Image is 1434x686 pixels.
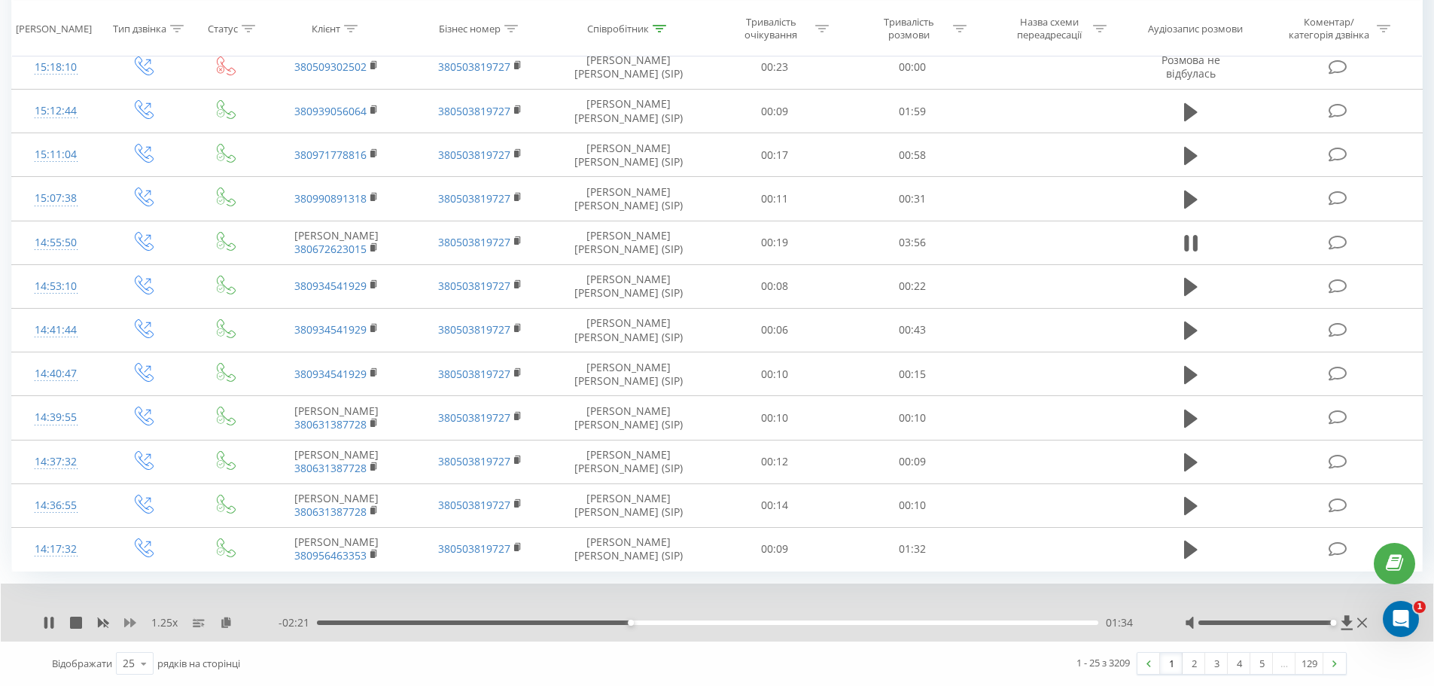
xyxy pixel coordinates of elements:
div: … [1273,653,1295,674]
td: [PERSON_NAME] [265,527,408,571]
a: 380503819727 [438,454,510,468]
a: 1 [1160,653,1183,674]
span: Розмова не відбулась [1162,53,1220,81]
a: 380631387728 [294,417,367,431]
a: 380503819727 [438,367,510,381]
a: 380631387728 [294,505,367,519]
span: 1.25 x [151,615,178,630]
td: 00:10 [844,483,982,527]
td: 01:32 [844,527,982,571]
td: [PERSON_NAME] [PERSON_NAME] (SIP) [552,90,706,133]
div: Бізнес номер [439,22,501,35]
a: 380503819727 [438,59,510,74]
div: 14:37:32 [27,447,85,477]
a: 380934541929 [294,279,367,293]
a: 380990891318 [294,191,367,206]
div: 15:18:10 [27,53,85,82]
div: Клієнт [312,22,340,35]
div: Коментар/категорія дзвінка [1285,16,1373,41]
a: 380503819727 [438,322,510,337]
td: [PERSON_NAME] [PERSON_NAME] (SIP) [552,396,706,440]
td: 00:43 [844,308,982,352]
a: 3 [1205,653,1228,674]
div: Accessibility label [628,620,634,626]
a: 380934541929 [294,322,367,337]
a: 380956463353 [294,548,367,563]
td: [PERSON_NAME] [PERSON_NAME] (SIP) [552,483,706,527]
a: 380503819727 [438,541,510,556]
a: 380503819727 [438,148,510,162]
span: Відображати [52,657,112,670]
td: 00:15 [844,352,982,396]
div: Назва схеми переадресації [1009,16,1089,41]
td: [PERSON_NAME] [PERSON_NAME] (SIP) [552,45,706,89]
span: 1 [1414,601,1426,613]
td: 00:06 [706,308,844,352]
td: 00:17 [706,133,844,177]
td: [PERSON_NAME] [265,483,408,527]
a: 129 [1295,653,1323,674]
td: 00:09 [706,90,844,133]
div: 15:12:44 [27,96,85,126]
div: 14:36:55 [27,491,85,520]
div: 14:17:32 [27,535,85,564]
div: 14:53:10 [27,272,85,301]
div: 1 - 25 з 3209 [1076,655,1130,670]
td: 00:09 [706,527,844,571]
a: 380503819727 [438,191,510,206]
iframe: Intercom live chat [1383,601,1419,637]
span: 01:34 [1106,615,1133,630]
td: 00:11 [706,177,844,221]
div: 14:40:47 [27,359,85,389]
div: 14:41:44 [27,316,85,345]
a: 380503819727 [438,235,510,249]
td: [PERSON_NAME] [PERSON_NAME] (SIP) [552,177,706,221]
div: Аудіозапис розмови [1148,22,1243,35]
td: 00:08 [706,264,844,308]
div: 15:11:04 [27,140,85,169]
td: 03:56 [844,221,982,264]
td: [PERSON_NAME] [PERSON_NAME] (SIP) [552,221,706,264]
td: 00:09 [844,440,982,483]
td: [PERSON_NAME] [PERSON_NAME] (SIP) [552,527,706,571]
td: 00:00 [844,45,982,89]
td: [PERSON_NAME] [265,396,408,440]
td: 00:10 [706,396,844,440]
td: [PERSON_NAME] [PERSON_NAME] (SIP) [552,440,706,483]
div: Статус [208,22,238,35]
td: 00:19 [706,221,844,264]
a: 4 [1228,653,1250,674]
a: 380672623015 [294,242,367,256]
span: рядків на сторінці [157,657,240,670]
div: 25 [123,656,135,671]
td: 00:22 [844,264,982,308]
a: 5 [1250,653,1273,674]
td: [PERSON_NAME] [265,221,408,264]
div: Тривалість розмови [869,16,949,41]
a: 380631387728 [294,461,367,475]
span: - 02:21 [279,615,317,630]
td: 00:14 [706,483,844,527]
div: 14:39:55 [27,403,85,432]
a: 380503819727 [438,498,510,512]
div: [PERSON_NAME] [16,22,92,35]
td: 00:10 [706,352,844,396]
a: 380503819727 [438,410,510,425]
td: 01:59 [844,90,982,133]
td: 00:12 [706,440,844,483]
div: 14:55:50 [27,228,85,258]
td: [PERSON_NAME] [PERSON_NAME] (SIP) [552,133,706,177]
td: [PERSON_NAME] [PERSON_NAME] (SIP) [552,352,706,396]
td: [PERSON_NAME] [265,440,408,483]
a: 2 [1183,653,1205,674]
div: Тривалість очікування [731,16,811,41]
td: 00:31 [844,177,982,221]
div: Accessibility label [1330,620,1336,626]
a: 380934541929 [294,367,367,381]
td: 00:23 [706,45,844,89]
td: 00:10 [844,396,982,440]
div: Співробітник [587,22,649,35]
td: [PERSON_NAME] [PERSON_NAME] (SIP) [552,264,706,308]
a: 380939056064 [294,104,367,118]
div: Тип дзвінка [113,22,166,35]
